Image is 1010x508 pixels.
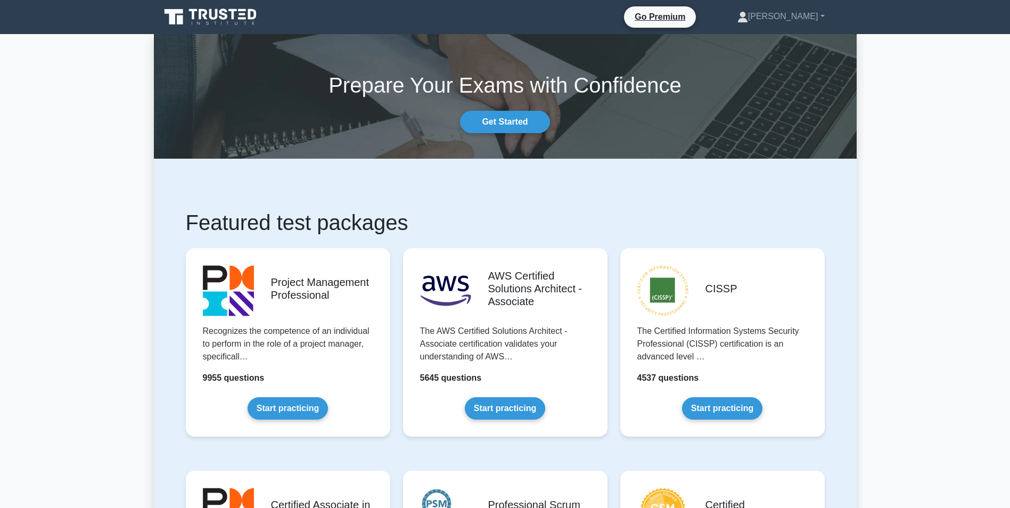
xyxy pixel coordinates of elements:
a: Get Started [460,111,549,133]
a: Start practicing [465,397,545,420]
a: Start practicing [682,397,762,420]
a: Go Premium [628,10,692,23]
a: [PERSON_NAME] [712,6,850,27]
h1: Featured test packages [186,210,825,235]
a: Start practicing [248,397,328,420]
h1: Prepare Your Exams with Confidence [154,72,857,98]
